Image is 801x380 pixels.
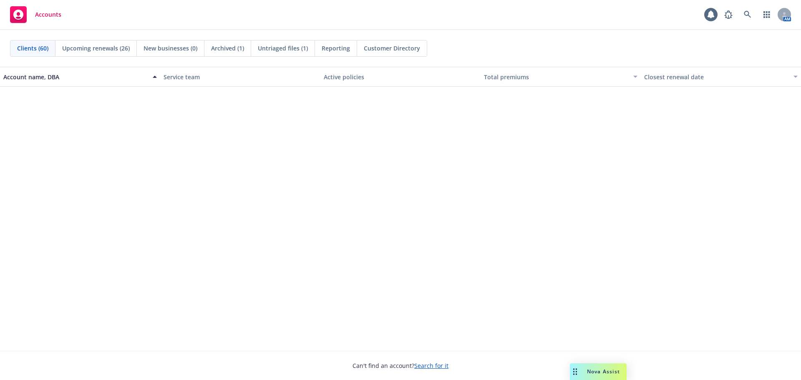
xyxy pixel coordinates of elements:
a: Accounts [7,3,65,26]
a: Report a Bug [720,6,737,23]
button: Closest renewal date [641,67,801,87]
span: Nova Assist [587,368,620,375]
span: Clients (60) [17,44,48,53]
a: Search for it [414,362,448,370]
span: New businesses (0) [144,44,197,53]
div: Closest renewal date [644,73,788,81]
span: Upcoming renewals (26) [62,44,130,53]
div: Drag to move [570,363,580,380]
span: Reporting [322,44,350,53]
span: Archived (1) [211,44,244,53]
button: Nova Assist [570,363,627,380]
div: Account name, DBA [3,73,148,81]
div: Total premiums [484,73,628,81]
div: Service team [164,73,317,81]
div: Active policies [324,73,477,81]
button: Active policies [320,67,481,87]
a: Search [739,6,756,23]
button: Total premiums [481,67,641,87]
button: Service team [160,67,320,87]
a: Switch app [758,6,775,23]
span: Accounts [35,11,61,18]
span: Can't find an account? [353,361,448,370]
span: Customer Directory [364,44,420,53]
span: Untriaged files (1) [258,44,308,53]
